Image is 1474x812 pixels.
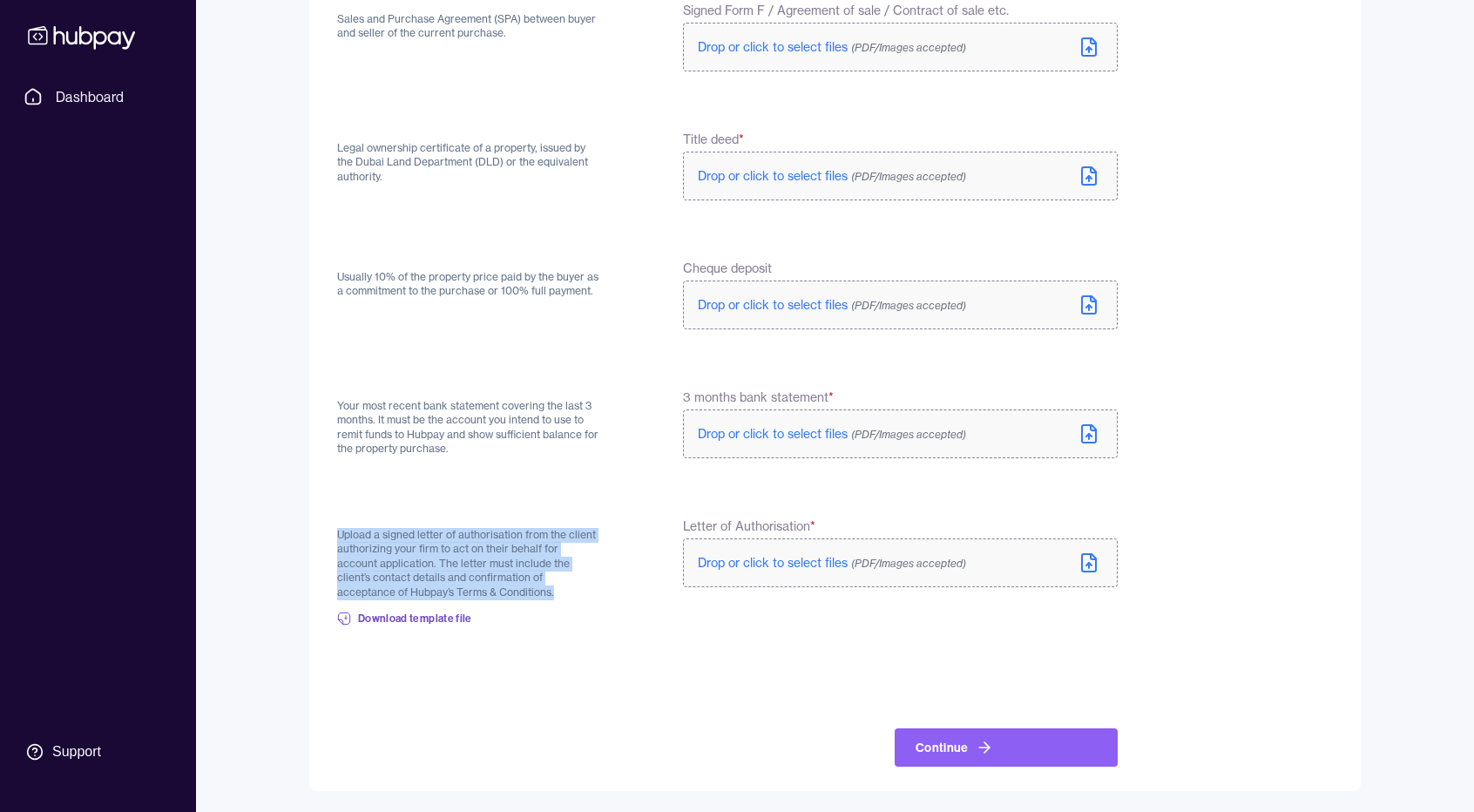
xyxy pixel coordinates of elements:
[17,81,179,112] a: Dashboard
[683,389,834,406] span: 3 months bank statement
[337,528,599,600] p: Upload a signed letter of authorisation from the client authorizing your firm to act on their beh...
[851,299,966,312] span: (PDF/Images accepted)
[851,170,966,183] span: (PDF/Images accepted)
[698,297,966,313] span: Drop or click to select files
[851,557,966,570] span: (PDF/Images accepted)
[337,599,472,638] a: Download template file
[851,41,966,54] span: (PDF/Images accepted)
[683,260,772,277] span: Cheque deposit
[56,86,125,107] span: Dashboard
[52,742,101,761] div: Support
[17,734,179,770] a: Support
[851,428,966,441] span: (PDF/Images accepted)
[683,2,1009,19] span: Signed Form F / Agreement of sale / Contract of sale etc.
[698,168,966,184] span: Drop or click to select files
[698,426,966,442] span: Drop or click to select files
[683,518,815,535] span: Letter of Authorisation
[895,728,1118,767] button: Continue
[337,399,599,457] p: Your most recent bank statement covering the last 3 months. It must be the account you intend to ...
[698,555,966,571] span: Drop or click to select files
[337,12,599,41] p: Sales and Purchase Agreement (SPA) between buyer and seller of the current purchase.
[337,270,599,299] p: Usually 10% of the property price paid by the buyer as a commitment to the purchase or 100% full ...
[337,141,599,185] p: Legal ownership certificate of a property, issued by the Dubai Land Department (DLD) or the equiv...
[698,39,966,55] span: Drop or click to select files
[683,131,744,148] span: Title deed
[358,612,472,626] span: Download template file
